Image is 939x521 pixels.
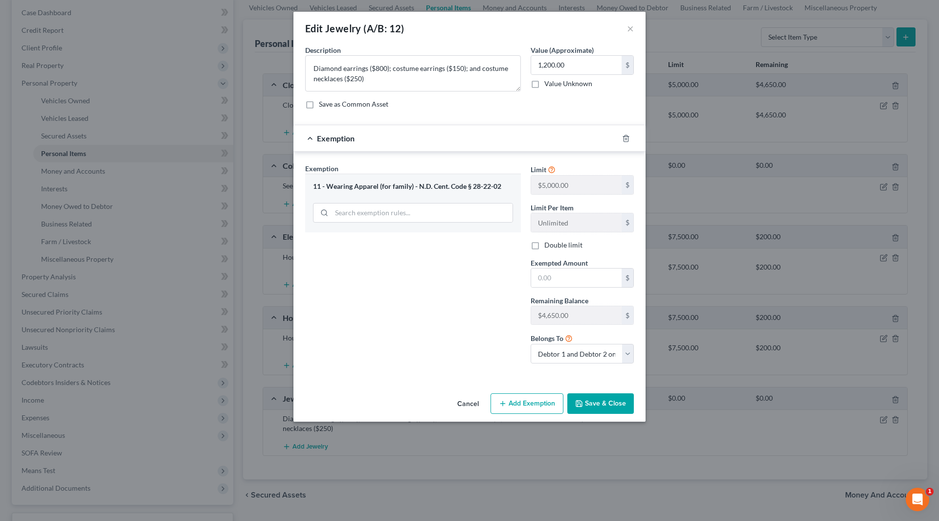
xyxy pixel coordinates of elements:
span: Limit [531,165,546,174]
span: Belongs To [531,334,563,342]
div: $ [622,306,633,325]
span: Exempted Amount [531,259,588,267]
label: Remaining Balance [531,295,588,306]
span: Exemption [317,134,355,143]
span: Description [305,46,341,54]
input: -- [531,306,622,325]
input: -- [531,213,622,232]
label: Limit Per Item [531,203,574,213]
div: $ [622,176,633,194]
input: Search exemption rules... [332,204,513,222]
div: $ [622,213,633,232]
span: Exemption [305,164,338,173]
label: Value (Approximate) [531,45,594,55]
button: × [627,23,634,34]
iframe: Intercom live chat [906,488,929,511]
div: 11 - Wearing Apparel (for family) - N.D. Cent. Code § 28-22-02 [313,182,513,191]
div: $ [622,56,633,74]
button: Cancel [449,394,487,414]
label: Save as Common Asset [319,99,388,109]
input: 0.00 [531,269,622,287]
input: -- [531,176,622,194]
span: 1 [926,488,934,496]
button: Add Exemption [491,393,563,414]
input: 0.00 [531,56,622,74]
button: Save & Close [567,393,634,414]
label: Value Unknown [544,79,592,89]
label: Double limit [544,240,582,250]
div: $ [622,269,633,287]
div: Edit Jewelry (A/B: 12) [305,22,404,35]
